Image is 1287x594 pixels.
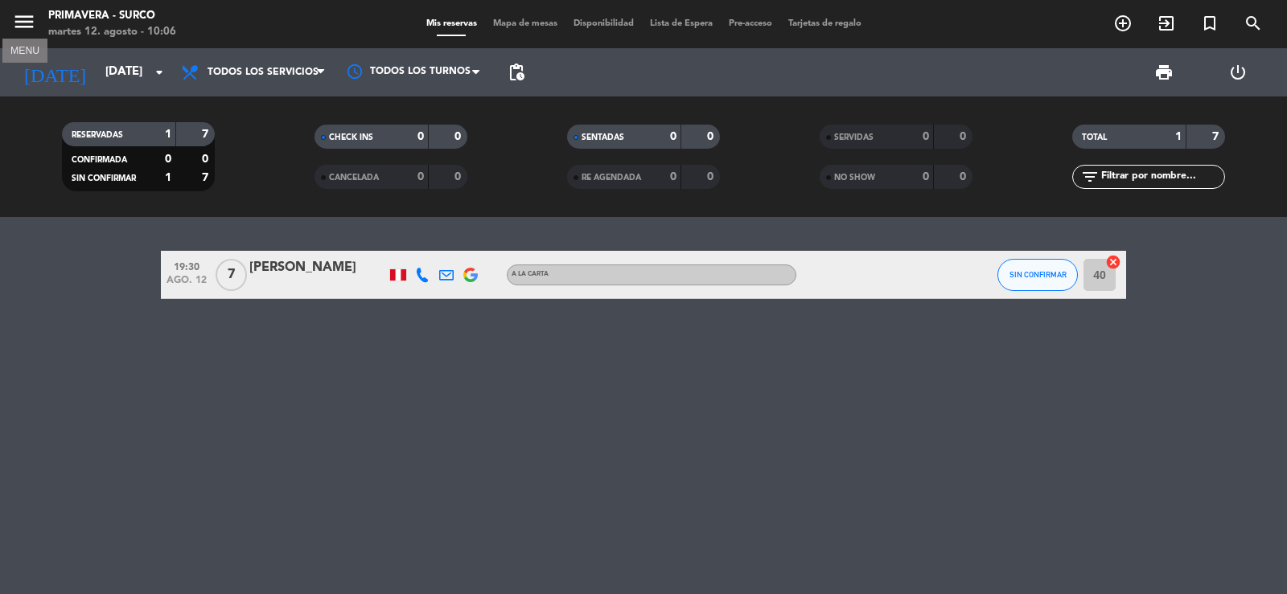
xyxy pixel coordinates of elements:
[12,55,97,90] i: [DATE]
[150,63,169,82] i: arrow_drop_down
[2,43,47,57] div: MENU
[167,275,207,293] span: ago. 12
[202,154,212,165] strong: 0
[1082,133,1107,141] span: TOTAL
[165,172,171,183] strong: 1
[1100,168,1224,186] input: Filtrar por nombre...
[1105,254,1121,270] i: cancel
[721,19,780,28] span: Pre-acceso
[1157,14,1176,33] i: exit_to_app
[48,8,176,24] div: Primavera - Surco
[329,174,379,182] span: CANCELADA
[485,19,565,28] span: Mapa de mesas
[165,129,171,140] strong: 1
[707,131,717,142] strong: 0
[1009,270,1067,279] span: SIN CONFIRMAR
[1200,14,1219,33] i: turned_in_not
[1113,14,1133,33] i: add_circle_outline
[670,131,676,142] strong: 0
[834,174,875,182] span: NO SHOW
[418,19,485,28] span: Mis reservas
[834,133,874,141] span: SERVIDAS
[707,171,717,182] strong: 0
[923,131,929,142] strong: 0
[12,10,36,39] button: menu
[565,19,642,28] span: Disponibilidad
[167,256,207,275] span: 19:30
[463,268,478,282] img: google-logo.png
[1212,131,1222,142] strong: 7
[512,271,549,277] span: A la carta
[165,154,171,165] strong: 0
[454,171,464,182] strong: 0
[780,19,870,28] span: Tarjetas de regalo
[507,63,526,82] span: pending_actions
[12,10,36,34] i: menu
[202,172,212,183] strong: 7
[48,24,176,40] div: martes 12. agosto - 10:06
[417,131,424,142] strong: 0
[960,171,969,182] strong: 0
[216,259,247,291] span: 7
[670,171,676,182] strong: 0
[208,67,319,78] span: Todos los servicios
[960,131,969,142] strong: 0
[417,171,424,182] strong: 0
[249,257,386,278] div: [PERSON_NAME]
[202,129,212,140] strong: 7
[1244,14,1263,33] i: search
[1154,63,1174,82] span: print
[582,174,641,182] span: RE AGENDADA
[72,156,127,164] span: CONFIRMADA
[582,133,624,141] span: SENTADAS
[1201,48,1275,96] div: LOG OUT
[329,133,373,141] span: CHECK INS
[923,171,929,182] strong: 0
[642,19,721,28] span: Lista de Espera
[1175,131,1182,142] strong: 1
[1228,63,1248,82] i: power_settings_new
[454,131,464,142] strong: 0
[997,259,1078,291] button: SIN CONFIRMAR
[72,131,123,139] span: RESERVADAS
[72,174,136,182] span: SIN CONFIRMAR
[1080,167,1100,186] i: filter_list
